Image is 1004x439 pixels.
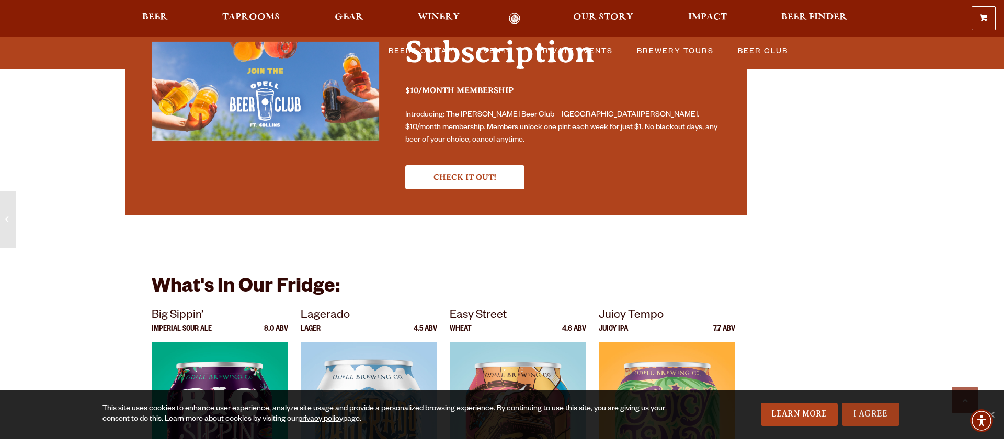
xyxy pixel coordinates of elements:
span: Gear [335,13,363,21]
span: Winery [418,13,460,21]
p: Wheat [450,326,472,342]
a: Gear [328,13,370,25]
p: 4.6 ABV [562,326,586,342]
div: Accessibility Menu [970,409,993,432]
a: Our Story [566,13,640,25]
a: I Agree [842,403,899,426]
p: 4.5 ABV [414,326,437,342]
p: Imperial Sour Ale [152,326,212,342]
a: General [212,39,280,63]
a: Beer Club [734,39,792,63]
p: 8.0 ABV [264,326,288,342]
a: Food Trucks [296,39,369,63]
h3: $10/month membership [405,85,721,105]
h3: What's in our fridge: [152,275,721,307]
span: Our Story [573,13,633,21]
a: The Odell Beer Club (opens in a new window) [405,165,524,189]
a: Beer Finder [774,13,854,25]
p: 7.7 ABV [713,326,735,342]
span: Taprooms [222,13,280,21]
p: Big Sippin’ [152,307,288,326]
a: Beer [135,13,175,25]
a: Taprooms [215,13,287,25]
span: Beer [142,13,168,21]
p: Easy Street [450,307,586,326]
span: Impact [688,13,727,21]
p: Juicy IPA [599,326,628,342]
p: Lagerado [301,307,437,326]
a: Winery [411,13,466,25]
a: Scroll to top [952,387,978,413]
div: This site uses cookies to enhance user experience, analyze site usage and provide a personalized ... [102,404,674,425]
a: Impact [681,13,734,25]
p: Juicy Tempo [599,307,735,326]
p: Introducing: The [PERSON_NAME] Beer Club – [GEOGRAPHIC_DATA][PERSON_NAME]. $10/month membership. ... [405,109,721,147]
a: Odell Home [495,13,534,25]
span: Beer Finder [781,13,847,21]
p: Lager [301,326,321,342]
a: Learn More [761,403,838,426]
a: privacy policy [298,415,343,424]
img: Internal Promo Images [152,42,379,141]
